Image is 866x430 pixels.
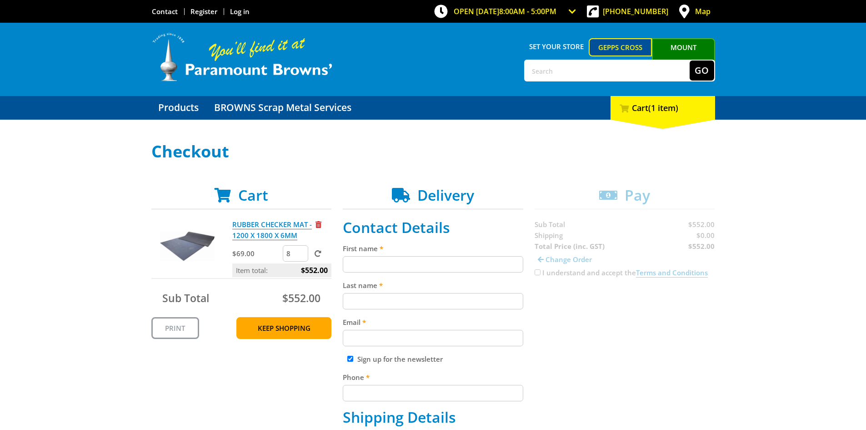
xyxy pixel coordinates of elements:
label: Sign up for the newsletter [357,354,443,364]
input: Please enter your first name. [343,256,523,273]
span: $552.00 [301,263,328,277]
a: Mount [PERSON_NAME] [652,38,715,73]
h2: Contact Details [343,219,523,236]
input: Please enter your email address. [343,330,523,346]
span: Delivery [417,185,474,205]
p: Item total: [232,263,331,277]
span: Set your store [524,38,589,55]
a: Go to the Products page [151,96,205,120]
a: Gepps Cross [589,38,652,56]
button: Go [690,61,714,81]
img: RUBBER CHECKER MAT - 1200 X 1800 X 6MM [160,219,215,273]
img: Paramount Browns' [151,32,333,82]
a: Keep Shopping [236,317,331,339]
label: Email [343,317,523,328]
a: Remove from cart [315,220,321,229]
span: Sub Total [162,291,209,305]
span: $552.00 [282,291,320,305]
a: RUBBER CHECKER MAT - 1200 X 1800 X 6MM [232,220,312,240]
a: Print [151,317,199,339]
input: Please enter your telephone number. [343,385,523,401]
a: Go to the Contact page [152,7,178,16]
a: Log in [230,7,250,16]
h1: Checkout [151,142,715,161]
span: OPEN [DATE] [454,6,556,16]
span: (1 item) [648,102,678,113]
label: First name [343,243,523,254]
p: $69.00 [232,248,281,259]
span: Cart [238,185,268,205]
a: Go to the BROWNS Scrap Metal Services page [207,96,358,120]
div: Cart [611,96,715,120]
label: Last name [343,280,523,291]
input: Search [525,61,690,81]
label: Phone [343,372,523,383]
h2: Shipping Details [343,409,523,426]
a: Go to the registration page [190,7,217,16]
span: 8:00am - 5:00pm [499,6,556,16]
input: Please enter your last name. [343,293,523,309]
